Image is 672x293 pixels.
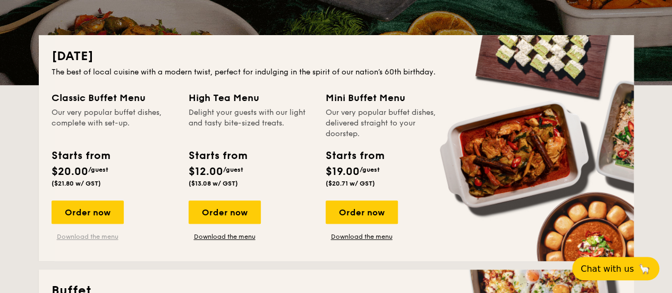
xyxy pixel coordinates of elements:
div: Starts from [189,148,246,164]
div: Order now [52,200,124,224]
div: The best of local cuisine with a modern twist, perfect for indulging in the spirit of our nation’... [52,67,621,78]
span: /guest [360,166,380,173]
span: ($20.71 w/ GST) [326,180,375,187]
span: $19.00 [326,165,360,178]
span: Chat with us [581,264,634,274]
div: Delight your guests with our light and tasty bite-sized treats. [189,107,313,139]
button: Chat with us🦙 [572,257,659,280]
div: Order now [189,200,261,224]
div: High Tea Menu [189,90,313,105]
span: 🦙 [638,263,651,275]
span: ($13.08 w/ GST) [189,180,238,187]
span: /guest [223,166,243,173]
a: Download the menu [326,232,398,241]
a: Download the menu [52,232,124,241]
span: ($21.80 w/ GST) [52,180,101,187]
div: Our very popular buffet dishes, complete with set-up. [52,107,176,139]
div: Starts from [326,148,384,164]
div: Classic Buffet Menu [52,90,176,105]
div: Our very popular buffet dishes, delivered straight to your doorstep. [326,107,450,139]
span: /guest [88,166,108,173]
div: Starts from [52,148,109,164]
span: $12.00 [189,165,223,178]
div: Mini Buffet Menu [326,90,450,105]
div: Order now [326,200,398,224]
span: $20.00 [52,165,88,178]
h2: [DATE] [52,48,621,65]
a: Download the menu [189,232,261,241]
